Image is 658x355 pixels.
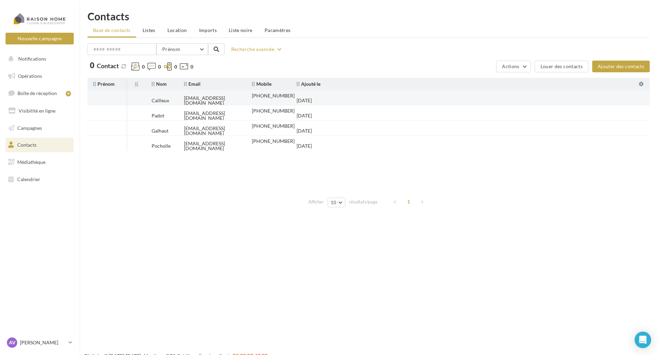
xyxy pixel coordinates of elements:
button: 10 [328,198,345,207]
span: 0 [158,63,161,70]
span: Prénom [93,81,115,87]
span: Listes [143,27,155,33]
button: Nouvelle campagne [6,33,74,44]
span: Afficher [308,199,324,205]
span: Paramètres [265,27,291,33]
a: Médiathèque [4,155,75,169]
span: 0 [142,63,145,70]
span: Contacts [17,142,37,148]
span: 10 [331,200,337,205]
div: [EMAIL_ADDRESS][DOMAIN_NAME] [184,141,241,151]
div: [EMAIL_ADDRESS][DOMAIN_NAME] [184,111,241,121]
button: Louer des contacts [535,61,588,72]
p: [PERSON_NAME] [20,339,66,346]
span: Contact [97,62,119,70]
span: Notifications [18,56,46,62]
a: Campagnes [4,121,75,135]
span: Mobile [252,81,271,87]
span: Actions [502,63,519,69]
div: 9 [66,91,71,96]
a: Visibilité en ligne [4,104,75,118]
a: Calendrier [4,172,75,187]
div: [PHONE_NUMBER] [252,139,295,144]
div: [PHONE_NUMBER] [252,108,295,113]
a: Boîte de réception9 [4,86,75,101]
div: Galhaut [152,128,168,133]
h1: Contacts [88,11,650,21]
button: Ajouter des contacts [592,61,650,72]
span: Prénom [162,46,180,52]
div: [DATE] [297,98,312,103]
span: AV [9,339,16,346]
span: Opérations [18,73,42,79]
button: Notifications [4,52,72,66]
span: 0 [174,63,177,70]
div: [DATE] [297,128,312,133]
div: Open Intercom Messenger [635,332,651,348]
div: Cailleux [152,98,169,103]
span: Imports [199,27,217,33]
button: Recherche avancée [228,45,285,53]
span: Email [184,81,201,87]
a: Opérations [4,69,75,83]
span: Location [167,27,187,33]
span: 0 [191,63,193,70]
div: [PHONE_NUMBER] [252,124,295,128]
a: Contacts [4,138,75,152]
div: [DATE] [297,113,312,118]
span: Liste noire [229,27,253,33]
div: [EMAIL_ADDRESS][DOMAIN_NAME] [184,96,241,105]
div: Pocholle [152,144,171,148]
div: Padot [152,113,164,118]
span: Boîte de réception [18,90,57,96]
span: Visibilité en ligne [19,108,55,114]
div: [PHONE_NUMBER] [252,93,295,98]
span: 1 [403,196,414,207]
span: Nom [152,81,167,87]
span: Médiathèque [17,159,45,165]
span: Ajouté le [297,81,320,87]
span: 0 [90,62,94,69]
button: Prénom [156,43,208,55]
button: Actions [496,61,531,72]
div: [EMAIL_ADDRESS][DOMAIN_NAME] [184,126,241,136]
span: Campagnes [17,125,42,130]
div: [DATE] [297,144,312,148]
a: AV [PERSON_NAME] [6,336,74,349]
span: Calendrier [17,176,40,182]
span: résultats/page [349,199,378,205]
